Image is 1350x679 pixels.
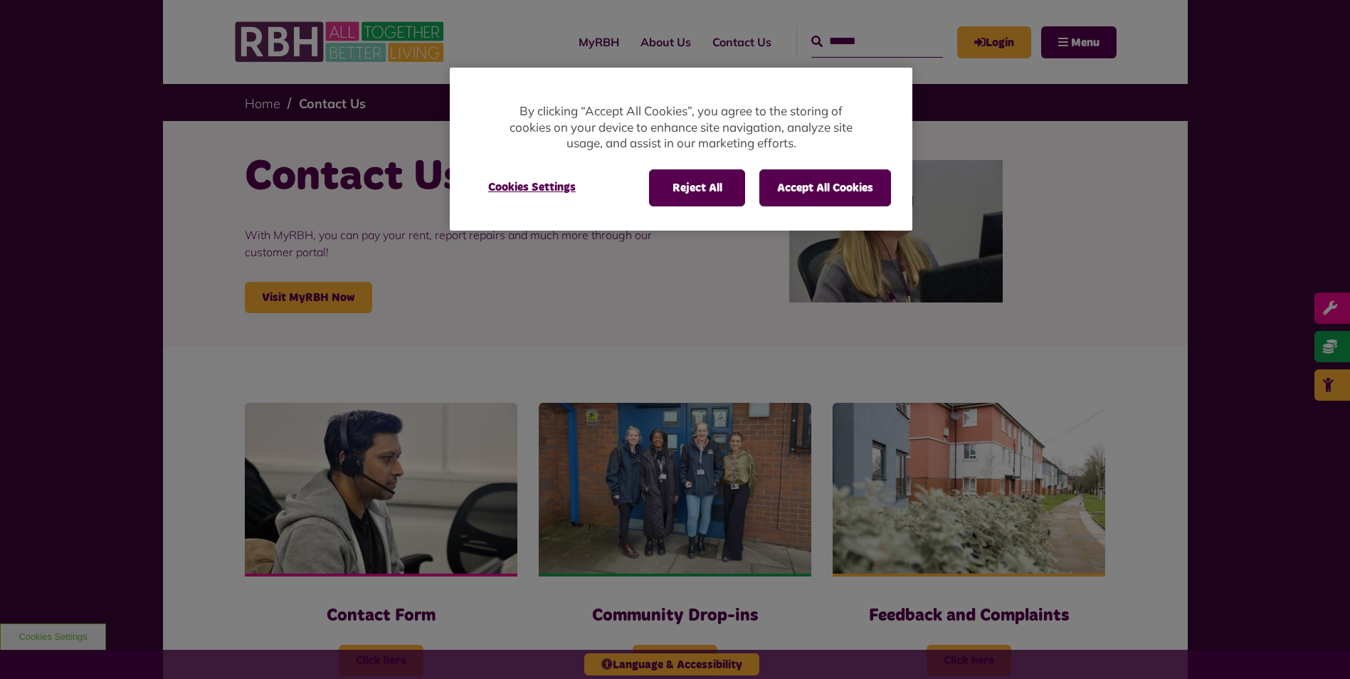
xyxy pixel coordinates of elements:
div: Privacy [450,68,912,231]
div: Cookie banner [450,68,912,231]
button: Cookies Settings [471,169,593,205]
button: Accept All Cookies [759,169,891,206]
p: By clicking “Accept All Cookies”, you agree to the storing of cookies on your device to enhance s... [507,103,855,152]
button: Reject All [649,169,745,206]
